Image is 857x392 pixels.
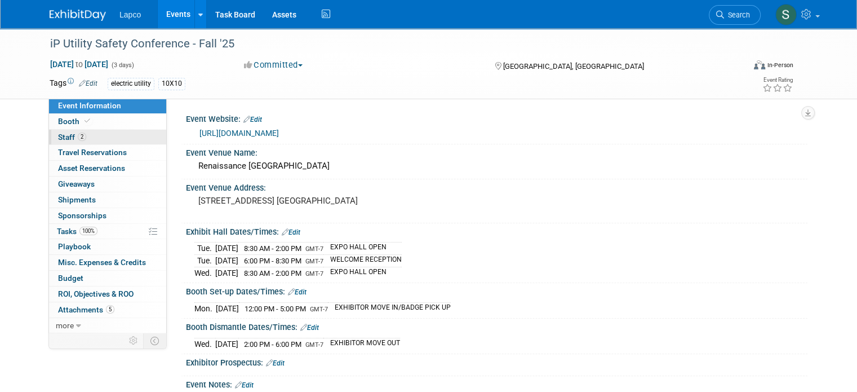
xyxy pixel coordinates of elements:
[49,271,166,286] a: Budget
[79,227,97,235] span: 100%
[49,302,166,318] a: Attachments5
[57,227,97,236] span: Tasks
[305,341,323,349] span: GMT-7
[49,255,166,270] a: Misc. Expenses & Credits
[49,161,166,176] a: Asset Reservations
[266,359,285,367] a: Edit
[58,274,83,283] span: Budget
[58,101,121,110] span: Event Information
[49,318,166,333] a: more
[58,305,114,314] span: Attachments
[244,257,301,265] span: 6:00 PM - 8:30 PM
[110,61,134,69] span: (3 days)
[58,289,134,298] span: ROI, Objectives & ROO
[79,80,97,87] a: Edit
[58,179,95,188] span: Giveaways
[323,338,400,350] td: EXHIBITOR MOVE OUT
[49,177,166,192] a: Giveaways
[754,60,765,69] img: Format-Inperson.png
[106,305,114,314] span: 5
[724,11,750,19] span: Search
[56,321,74,330] span: more
[186,354,807,369] div: Exhibitor Prospectus:
[194,243,215,255] td: Tue.
[775,4,797,25] img: Suzanne Kazo
[194,157,799,175] div: Renaissance [GEOGRAPHIC_DATA]
[49,239,166,254] a: Playbook
[215,255,238,267] td: [DATE]
[49,192,166,208] a: Shipments
[58,211,106,220] span: Sponsorships
[49,114,166,129] a: Booth
[186,111,807,125] div: Event Website:
[235,381,254,389] a: Edit
[186,144,807,158] div: Event Venue Name:
[305,270,323,278] span: GMT-7
[282,228,300,236] a: Edit
[58,164,125,173] span: Asset Reservations
[198,196,433,206] pre: [STREET_ADDRESS] [GEOGRAPHIC_DATA]
[245,305,306,313] span: 12:00 PM - 5:00 PM
[58,258,146,267] span: Misc. Expenses & Credits
[328,302,451,314] td: EXHIBITOR MOVE IN/BADGE PICK UP
[323,243,402,255] td: EXPO HALL OPEN
[144,333,167,348] td: Toggle Event Tabs
[194,255,215,267] td: Tue.
[58,242,91,251] span: Playbook
[186,283,807,298] div: Booth Set-up Dates/Times:
[58,117,92,126] span: Booth
[186,179,807,193] div: Event Venue Address:
[323,267,402,279] td: EXPO HALL OPEN
[186,376,807,391] div: Event Notes:
[244,244,301,253] span: 8:30 AM - 2:00 PM
[119,10,141,19] span: Lapco
[215,338,238,350] td: [DATE]
[46,34,730,54] div: iP Utility Safety Conference - Fall '25
[244,269,301,278] span: 8:30 AM - 2:00 PM
[243,116,262,124] a: Edit
[158,78,185,90] div: 10X10
[49,287,166,302] a: ROI, Objectives & ROO
[305,258,323,265] span: GMT-7
[240,59,307,71] button: Committed
[78,133,86,141] span: 2
[186,223,807,238] div: Exhibit Hall Dates/Times:
[194,267,215,279] td: Wed.
[215,267,238,279] td: [DATE]
[58,133,86,142] span: Staff
[709,5,761,25] a: Search
[124,333,144,348] td: Personalize Event Tab Strip
[323,255,402,267] td: WELCOME RECEPTION
[58,148,127,157] span: Travel Reservations
[85,118,90,124] i: Booth reservation complete
[288,288,307,296] a: Edit
[186,319,807,333] div: Booth Dismantle Dates/Times:
[74,60,85,69] span: to
[49,224,166,239] a: Tasks100%
[216,302,239,314] td: [DATE]
[49,98,166,113] a: Event Information
[310,306,328,313] span: GMT-7
[194,338,215,350] td: Wed.
[199,129,279,138] a: [URL][DOMAIN_NAME]
[108,78,154,90] div: electric utility
[762,77,793,83] div: Event Rating
[49,130,166,145] a: Staff2
[50,59,109,69] span: [DATE] [DATE]
[49,208,166,223] a: Sponsorships
[503,62,644,71] span: [GEOGRAPHIC_DATA], [GEOGRAPHIC_DATA]
[49,145,166,160] a: Travel Reservations
[50,77,97,90] td: Tags
[683,59,793,76] div: Event Format
[215,243,238,255] td: [DATE]
[305,245,323,253] span: GMT-7
[244,340,301,349] span: 2:00 PM - 6:00 PM
[194,302,216,314] td: Mon.
[300,324,319,332] a: Edit
[767,61,793,69] div: In-Person
[50,10,106,21] img: ExhibitDay
[58,195,96,204] span: Shipments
